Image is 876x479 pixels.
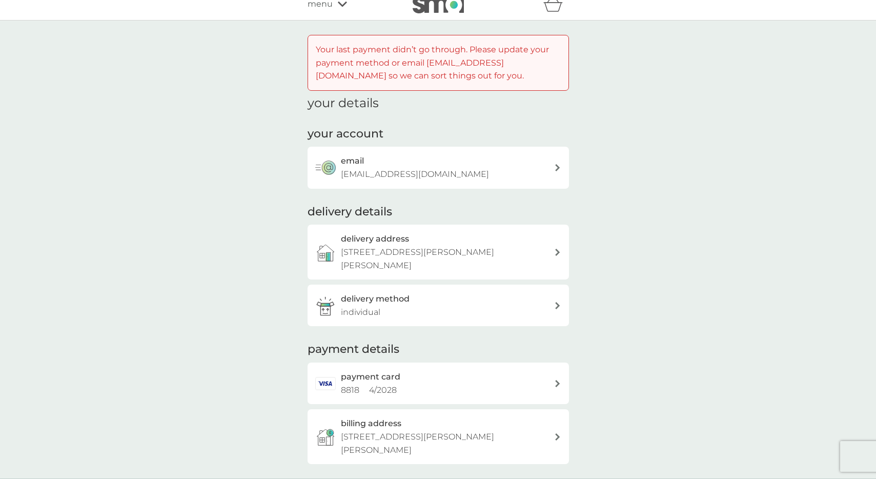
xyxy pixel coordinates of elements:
[369,385,397,395] span: 4 / 2028
[308,225,569,280] a: delivery address[STREET_ADDRESS][PERSON_NAME][PERSON_NAME]
[341,306,380,319] p: individual
[341,232,409,246] h3: delivery address
[341,370,400,384] h2: payment card
[341,154,364,168] h3: email
[341,168,489,181] p: [EMAIL_ADDRESS][DOMAIN_NAME]
[308,204,392,220] h2: delivery details
[341,292,410,306] h3: delivery method
[341,385,359,395] span: 8818
[308,147,569,188] button: email[EMAIL_ADDRESS][DOMAIN_NAME]
[308,363,569,404] a: payment card8818 4/2028
[341,417,401,430] h3: billing address
[308,342,399,357] h2: payment details
[341,246,554,272] p: [STREET_ADDRESS][PERSON_NAME][PERSON_NAME]
[308,409,569,464] button: billing address[STREET_ADDRESS][PERSON_NAME][PERSON_NAME]
[308,96,379,111] h1: your details
[308,126,383,142] h2: your account
[308,285,569,326] a: delivery methodindividual
[341,430,554,456] p: [STREET_ADDRESS][PERSON_NAME][PERSON_NAME]
[316,45,549,81] span: Your last payment didn’t go through. Please update your payment method or email [EMAIL_ADDRESS][D...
